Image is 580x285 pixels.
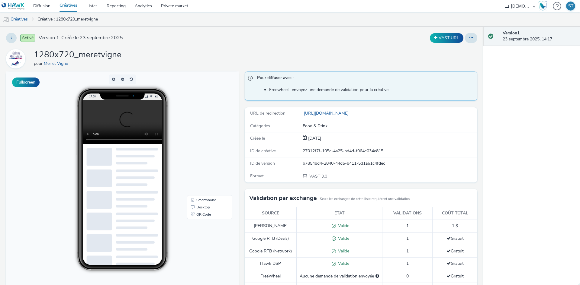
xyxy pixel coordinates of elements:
span: Desktop [190,134,204,138]
div: b78548d4-2840-44d5-8411-5d1a61c4fdec [303,160,477,166]
div: Aucune demande de validation envoyée [300,273,379,279]
div: Création 23 septembre 2025, 14:17 [307,135,321,141]
button: VAST URL [430,33,463,43]
span: Gratuit [446,261,464,266]
span: 17:50 [83,23,90,27]
span: ID de version [250,160,275,166]
span: [DATE] [307,135,321,141]
span: Valide [336,248,349,254]
button: Fullscreen [12,78,40,87]
a: Mer et Vigne [44,61,70,66]
span: Smartphone [190,127,210,130]
div: 23 septembre 2025, 14:17 [503,30,575,43]
div: Food & Drink [303,123,477,129]
span: 1 [406,236,409,241]
li: QR Code [182,139,225,147]
span: 1 [406,248,409,254]
a: Hawk Academy [538,1,550,11]
li: Smartphone [182,125,225,132]
span: Valide [336,223,349,229]
span: pour [34,61,44,66]
span: Gratuit [446,273,464,279]
th: Coût total [433,207,477,220]
small: Seuls les exchanges de cette liste requièrent une validation [320,197,410,201]
img: mobile [3,17,9,23]
a: Mer et Vigne [6,56,28,62]
img: Hawk Academy [538,1,547,11]
td: Google RTB (Deals) [245,232,297,245]
div: Dupliquer la créative en un VAST URL [428,33,465,43]
span: 1 [406,223,409,229]
span: 1 $ [452,223,458,229]
a: Créative : 1280x720_meretvigne [34,12,101,27]
span: Créée le [250,135,265,141]
span: Gratuit [446,248,464,254]
li: Desktop [182,132,225,139]
strong: Version 1 [503,30,520,36]
span: Gratuit [446,236,464,241]
div: ST [568,2,573,11]
a: [URL][DOMAIN_NAME] [303,110,351,116]
span: Version 1 - Créée le 23 septembre 2025 [39,34,123,41]
h3: Validation par exchange [249,194,317,203]
td: FreeWheel [245,270,297,283]
div: 27012f7f-105c-4a25-bd4d-f064c034e815 [303,148,477,154]
span: Catégories [250,123,270,129]
h1: 1280x720_meretvigne [34,49,121,61]
span: Valide [336,236,349,241]
span: 1 [406,261,409,266]
li: Freewheel : envoyez une demande de validation pour la créative [269,87,474,93]
td: Hawk DSP [245,258,297,270]
span: Activé [20,34,35,42]
span: URL de redirection [250,110,285,116]
span: Pour diffuser avec : [257,75,471,83]
span: Format [250,173,264,179]
th: Source [245,207,297,220]
img: Mer et Vigne [7,50,24,68]
span: 0 [406,273,409,279]
td: [PERSON_NAME] [245,220,297,232]
span: ID de créative [250,148,276,154]
div: Sélectionnez un deal ci-dessous et cliquez sur Envoyer pour envoyer une demande de validation à F... [375,273,379,279]
img: undefined Logo [2,2,25,10]
td: Google RTB (Network) [245,245,297,258]
th: Etat [297,207,382,220]
span: Valide [336,261,349,266]
span: QR Code [190,141,205,145]
span: VAST 3.0 [309,173,327,179]
th: Validations [382,207,433,220]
